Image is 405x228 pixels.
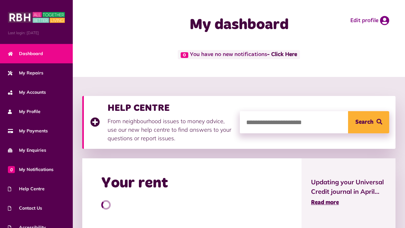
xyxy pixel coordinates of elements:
[350,16,389,25] a: Edit profile
[108,117,234,142] p: From neighbourhood issues to money advice, use our new help centre to find answers to your questi...
[311,200,339,206] span: Read more
[8,11,65,24] img: MyRBH
[8,70,43,76] span: My Repairs
[348,111,389,133] button: Search
[8,50,43,57] span: Dashboard
[108,102,234,114] h3: HELP CENTRE
[311,177,386,196] span: Updating your Universal Credit journal in April...
[8,128,48,134] span: My Payments
[8,166,53,173] span: My Notifications
[8,30,65,36] span: Last login: [DATE]
[181,52,188,58] span: 0
[355,111,373,133] span: Search
[8,147,46,154] span: My Enquiries
[8,89,46,96] span: My Accounts
[8,186,45,192] span: Help Centre
[101,174,168,193] h2: Your rent
[8,166,15,173] span: 0
[162,16,316,34] h1: My dashboard
[267,52,297,58] a: - Click Here
[8,205,42,212] span: Contact Us
[178,50,300,59] span: You have no new notifications
[8,108,40,115] span: My Profile
[311,177,386,207] a: Updating your Universal Credit journal in April... Read more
